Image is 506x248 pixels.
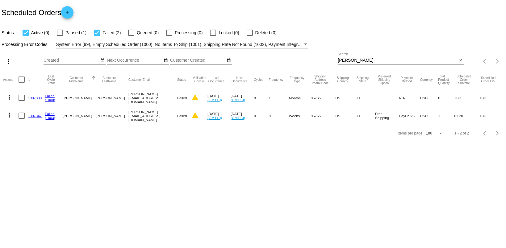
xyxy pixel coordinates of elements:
[454,107,479,125] mat-cell: 61.20
[28,114,42,118] a: 1007347
[128,89,177,107] mat-cell: [PERSON_NAME][EMAIL_ADDRESS][DOMAIN_NAME]
[479,89,503,107] mat-cell: TBD
[100,58,105,63] mat-icon: date_range
[254,89,269,107] mat-cell: 0
[170,58,226,63] input: Customer Created
[177,96,187,100] span: Failed
[2,30,15,35] span: Status:
[28,78,30,81] button: Change sorting for Id
[107,58,162,63] input: Next Occurrence
[6,111,13,119] mat-icon: more_vert
[56,41,308,48] mat-select: Filter by Processing Error Codes
[177,114,187,118] span: Failed
[254,78,263,81] button: Change sorting for Cycles
[269,78,283,81] button: Change sorting for Frequency
[231,89,254,107] mat-cell: [DATE]
[399,76,415,83] button: Change sorting for PaymentMethod.Type
[45,98,55,102] a: (1000)
[356,76,370,83] button: Change sorting for ShippingState
[454,75,474,85] button: Change sorting for Subtotal
[45,94,55,98] a: Failed
[420,78,433,81] button: Change sorting for CurrencyIso
[6,93,13,101] mat-icon: more_vert
[479,76,497,83] button: Change sorting for LifetimeValue
[137,29,159,36] span: Queued (0)
[311,75,330,85] button: Change sorting for ShippingPostcode
[63,76,90,83] button: Change sorting for CustomerFirstName
[96,89,128,107] mat-cell: [PERSON_NAME]
[356,107,375,125] mat-cell: UT
[219,29,239,36] span: Locked (0)
[438,107,454,125] mat-cell: 1
[31,29,49,36] span: Active (0)
[375,107,399,125] mat-cell: Free Shipping
[191,94,199,101] mat-icon: warning
[45,116,55,120] a: (1003)
[191,112,199,119] mat-icon: warning
[438,70,454,89] mat-header-cell: Total Product Quantity
[191,70,207,89] mat-header-cell: Validation Checks
[399,107,420,125] mat-cell: PayPalV3
[420,107,438,125] mat-cell: USD
[491,127,504,139] button: Next page
[454,89,479,107] mat-cell: TBD
[65,29,86,36] span: Paused (1)
[454,131,469,135] div: 1 - 2 of 2
[3,70,19,89] mat-header-cell: Actions
[177,78,186,81] button: Change sorting for Status
[128,78,150,81] button: Change sorting for CustomerEmail
[335,107,356,125] mat-cell: US
[227,58,231,63] mat-icon: date_range
[420,89,438,107] mat-cell: USD
[398,131,423,135] div: Items per page:
[311,107,336,125] mat-cell: 95765
[96,107,128,125] mat-cell: [PERSON_NAME]
[356,89,375,107] mat-cell: UT
[254,107,269,125] mat-cell: 0
[63,107,96,125] mat-cell: [PERSON_NAME]
[375,75,393,85] button: Change sorting for PreferredShippingOption
[45,75,57,85] button: Change sorting for LastProcessingCycleId
[207,116,222,120] a: (GMT+0)
[63,89,96,107] mat-cell: [PERSON_NAME]
[479,107,503,125] mat-cell: TBD
[426,131,432,135] span: 100
[207,76,225,83] button: Change sorting for LastOccurrenceUtc
[269,89,289,107] mat-cell: 1
[289,89,311,107] mat-cell: Months
[479,127,491,139] button: Previous page
[2,42,49,47] span: Processing Error Codes:
[255,29,277,36] span: Deleted (0)
[458,58,463,63] mat-icon: close
[438,89,454,107] mat-cell: 0
[289,76,305,83] button: Change sorting for FrequencyType
[311,89,336,107] mat-cell: 95765
[2,6,73,19] h2: Scheduled Orders
[64,10,71,18] mat-icon: add
[289,107,311,125] mat-cell: Weeks
[164,58,168,63] mat-icon: date_range
[269,107,289,125] mat-cell: 8
[231,107,254,125] mat-cell: [DATE]
[28,96,42,100] a: 1007339
[491,55,504,68] button: Next page
[96,76,123,83] button: Change sorting for CustomerLastName
[231,98,245,102] a: (GMT+0)
[207,98,222,102] a: (GMT+0)
[175,29,203,36] span: Processing (0)
[479,55,491,68] button: Previous page
[128,107,177,125] mat-cell: [PERSON_NAME][EMAIL_ADDRESS][DOMAIN_NAME]
[458,57,464,64] button: Clear
[338,58,458,63] input: Search
[231,76,248,83] button: Change sorting for NextOccurrenceUtc
[231,116,245,120] a: (GMT+0)
[44,58,99,63] input: Created
[207,107,231,125] mat-cell: [DATE]
[335,76,350,83] button: Change sorting for ShippingCountry
[426,131,443,136] mat-select: Items per page:
[207,89,231,107] mat-cell: [DATE]
[335,89,356,107] mat-cell: US
[102,29,121,36] span: Failed (2)
[45,112,55,116] a: Failed
[399,89,420,107] mat-cell: N/A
